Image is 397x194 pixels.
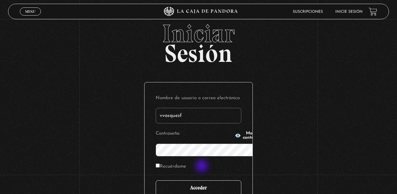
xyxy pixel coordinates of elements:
a: View your shopping cart [369,7,377,16]
label: Contraseña [156,129,233,139]
a: Suscripciones [293,10,323,14]
span: Iniciar [8,21,389,46]
span: Cerrar [23,15,38,19]
h2: Sesión [8,21,389,61]
label: Nombre de usuario o correo electrónico [156,94,241,103]
span: Mostrar contraseña [243,131,264,140]
span: Menu [25,10,35,13]
label: Recuérdame [156,162,186,172]
button: Mostrar contraseña [235,131,264,140]
input: Recuérdame [156,164,160,168]
a: Inicie sesión [335,10,363,14]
